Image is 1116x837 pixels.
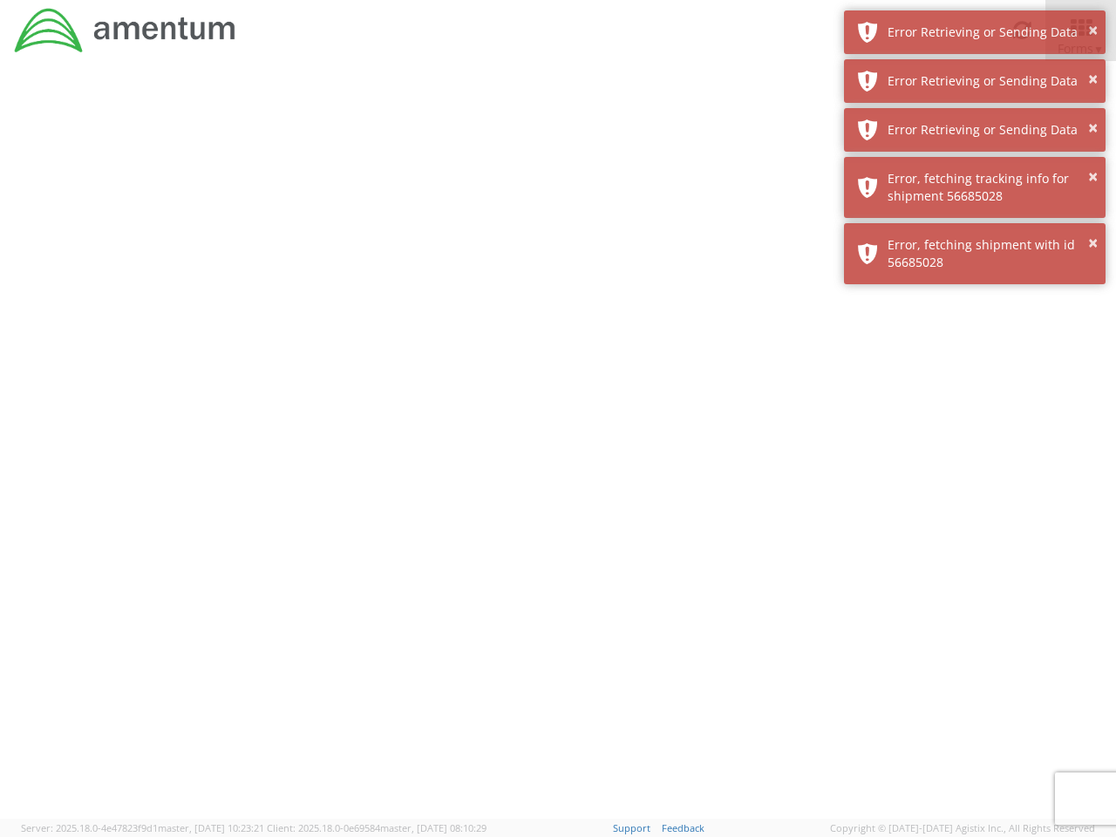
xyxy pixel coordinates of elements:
[1088,231,1098,256] button: ×
[830,821,1095,835] span: Copyright © [DATE]-[DATE] Agistix Inc., All Rights Reserved
[888,170,1092,205] div: Error, fetching tracking info for shipment 56685028
[158,821,264,834] span: master, [DATE] 10:23:21
[888,72,1092,90] div: Error Retrieving or Sending Data
[888,24,1092,41] div: Error Retrieving or Sending Data
[662,821,704,834] a: Feedback
[613,821,650,834] a: Support
[13,6,238,55] img: dyn-intl-logo-049831509241104b2a82.png
[888,121,1092,139] div: Error Retrieving or Sending Data
[1088,18,1098,44] button: ×
[1088,165,1098,190] button: ×
[380,821,487,834] span: master, [DATE] 08:10:29
[21,821,264,834] span: Server: 2025.18.0-4e47823f9d1
[1088,67,1098,92] button: ×
[267,821,487,834] span: Client: 2025.18.0-0e69584
[1088,116,1098,141] button: ×
[888,236,1092,271] div: Error, fetching shipment with id 56685028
